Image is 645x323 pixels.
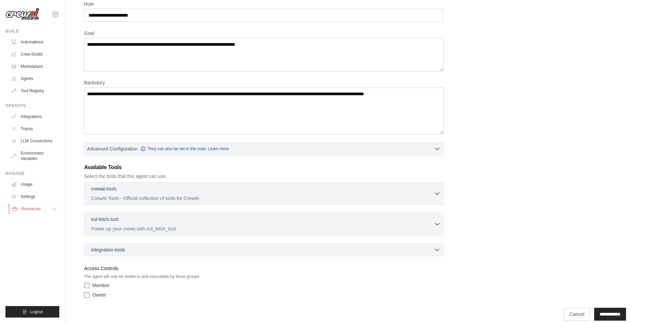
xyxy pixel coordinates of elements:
label: Goal [84,30,444,37]
a: Marketplace [8,61,59,72]
label: Access Controls [84,264,444,272]
button: Logout [5,306,59,318]
h3: Available Tools [84,163,444,171]
a: Settings [8,191,59,202]
div: Manage [5,171,59,176]
button: Advanced Configuration They can also be set in the code. Learn more [84,143,443,155]
p: crewai-tools [91,185,117,192]
div: Build [5,28,59,34]
a: Tool Registry [8,85,59,96]
p: The agent will only be visible to and executable by those groups. [84,274,444,279]
p: CrewAI Tools - Official collection of tools for CrewAI [91,195,434,202]
a: Traces [8,123,59,134]
a: They can also be set in the code. Learn more [140,146,229,152]
a: Agents [8,73,59,84]
a: Usage [8,179,59,190]
span: integration-tools [91,246,125,253]
p: Power up your crews with icd_fetch_tool [91,225,434,232]
a: Integrations [8,111,59,122]
a: Crew Studio [8,49,59,60]
button: icd-fetch-tool Power up your crews with icd_fetch_tool [87,216,441,232]
label: Owner [92,291,106,298]
button: Resources [9,203,60,214]
button: integration-tools [87,246,441,253]
label: Backstory [84,79,444,86]
span: Advanced Configuration [87,145,138,152]
label: Member [92,282,109,289]
a: Automations [8,37,59,47]
p: Select the tools that this agent can use. [84,173,444,180]
div: Operate [5,103,59,108]
p: icd-fetch-tool [91,216,118,223]
a: Cancel [564,308,590,321]
label: Role [84,1,444,7]
a: Environment Variables [8,148,59,164]
img: Logo [5,8,39,21]
a: LLM Connections [8,136,59,146]
span: Resources [21,206,41,211]
button: crewai-tools CrewAI Tools - Official collection of tools for CrewAI [87,185,441,202]
span: Logout [30,309,43,315]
